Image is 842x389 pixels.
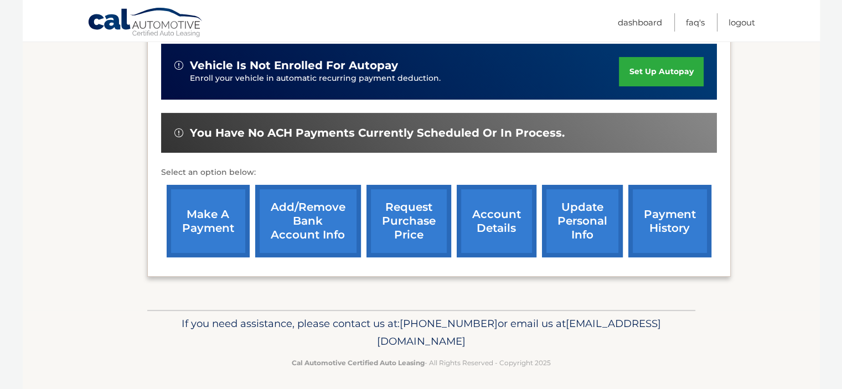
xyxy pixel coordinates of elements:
[686,13,705,32] a: FAQ's
[87,7,204,39] a: Cal Automotive
[174,61,183,70] img: alert-white.svg
[190,126,565,140] span: You have no ACH payments currently scheduled or in process.
[154,357,688,369] p: - All Rights Reserved - Copyright 2025
[618,13,662,32] a: Dashboard
[729,13,755,32] a: Logout
[400,317,498,330] span: [PHONE_NUMBER]
[154,315,688,350] p: If you need assistance, please contact us at: or email us at
[161,166,717,179] p: Select an option below:
[377,317,661,347] span: [EMAIL_ADDRESS][DOMAIN_NAME]
[167,185,250,257] a: make a payment
[174,128,183,137] img: alert-white.svg
[628,185,711,257] a: payment history
[292,359,425,367] strong: Cal Automotive Certified Auto Leasing
[542,185,623,257] a: update personal info
[190,59,398,72] span: vehicle is not enrolled for autopay
[366,185,451,257] a: request purchase price
[255,185,361,257] a: Add/Remove bank account info
[457,185,536,257] a: account details
[190,72,619,85] p: Enroll your vehicle in automatic recurring payment deduction.
[619,57,703,86] a: set up autopay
